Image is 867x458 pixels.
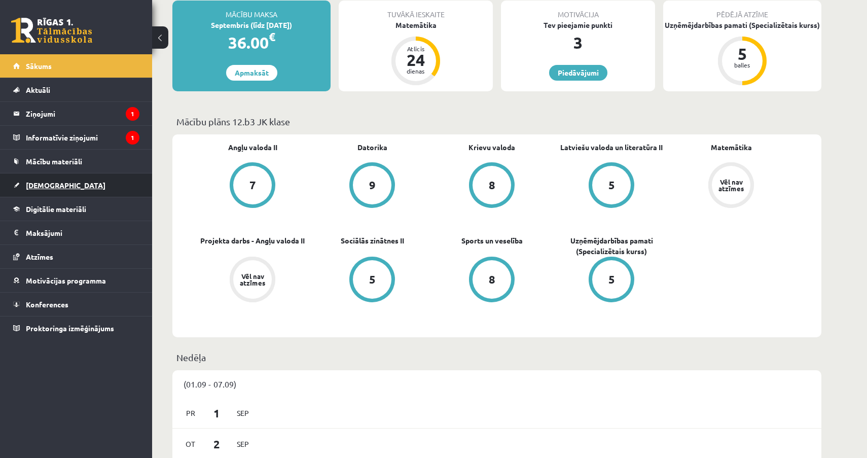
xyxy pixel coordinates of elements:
div: Vēl nav atzīmes [238,273,267,286]
a: Sākums [13,54,139,78]
a: Matemātika Atlicis 24 dienas [339,20,493,87]
legend: Maksājumi [26,221,139,244]
a: Ziņojumi1 [13,102,139,125]
a: Informatīvie ziņojumi1 [13,126,139,149]
span: 2 [201,436,233,452]
a: Krievu valoda [468,142,515,153]
div: 24 [401,52,431,68]
a: Atzīmes [13,245,139,268]
a: Digitālie materiāli [13,197,139,221]
span: Sep [232,405,254,421]
a: Latviešu valoda un literatūra II [560,142,663,153]
a: Maksājumi [13,221,139,244]
i: 1 [126,131,139,145]
div: 8 [489,180,495,191]
a: Projekta darbs - Angļu valoda II [200,235,305,246]
span: Proktoringa izmēģinājums [26,324,114,333]
a: Rīgas 1. Tālmācības vidusskola [11,18,92,43]
p: Nedēļa [176,350,817,364]
span: Motivācijas programma [26,276,106,285]
a: 8 [432,257,552,304]
div: Tuvākā ieskaite [339,1,493,20]
a: Piedāvājumi [549,65,607,81]
div: Septembris (līdz [DATE]) [172,20,331,30]
a: Sports un veselība [461,235,523,246]
span: Atzīmes [26,252,53,261]
a: Motivācijas programma [13,269,139,292]
div: Uzņēmējdarbības pamati (Specializētais kurss) [663,20,821,30]
div: 3 [501,30,655,55]
i: 1 [126,107,139,121]
div: 5 [608,274,615,285]
span: € [269,29,275,44]
span: [DEMOGRAPHIC_DATA] [26,181,105,190]
span: Sākums [26,61,52,71]
div: 36.00 [172,30,331,55]
span: Pr [180,405,201,421]
a: Sociālās zinātnes II [341,235,404,246]
div: 5 [369,274,376,285]
div: Atlicis [401,46,431,52]
a: Uzņēmējdarbības pamati (Specializētais kurss) 5 balles [663,20,821,87]
span: 1 [201,405,233,421]
div: balles [727,62,757,68]
span: Sep [232,436,254,452]
a: Matemātika [711,142,752,153]
a: Mācību materiāli [13,150,139,173]
a: Apmaksāt [226,65,277,81]
p: Mācību plāns 12.b3 JK klase [176,115,817,128]
div: 8 [489,274,495,285]
div: Pēdējā atzīme [663,1,821,20]
div: Mācību maksa [172,1,331,20]
div: Motivācija [501,1,655,20]
legend: Ziņojumi [26,102,139,125]
a: Angļu valoda II [228,142,277,153]
div: Matemātika [339,20,493,30]
div: Tev pieejamie punkti [501,20,655,30]
a: [DEMOGRAPHIC_DATA] [13,173,139,197]
div: 5 [727,46,757,62]
a: Proktoringa izmēģinājums [13,316,139,340]
a: Vēl nav atzīmes [193,257,312,304]
span: Mācību materiāli [26,157,82,166]
a: 8 [432,162,552,210]
div: (01.09 - 07.09) [172,370,821,398]
a: 9 [312,162,432,210]
a: 5 [552,162,671,210]
div: dienas [401,68,431,74]
span: Digitālie materiāli [26,204,86,214]
legend: Informatīvie ziņojumi [26,126,139,149]
span: Ot [180,436,201,452]
span: Aktuāli [26,85,50,94]
a: Konferences [13,293,139,316]
a: Datorika [357,142,387,153]
div: Vēl nav atzīmes [717,179,745,192]
a: Uzņēmējdarbības pamati (Specializētais kurss) [552,235,671,257]
a: 5 [552,257,671,304]
div: 7 [249,180,256,191]
a: Vēl nav atzīmes [671,162,791,210]
a: Aktuāli [13,78,139,101]
a: 5 [312,257,432,304]
div: 9 [369,180,376,191]
div: 5 [608,180,615,191]
span: Konferences [26,300,68,309]
a: 7 [193,162,312,210]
